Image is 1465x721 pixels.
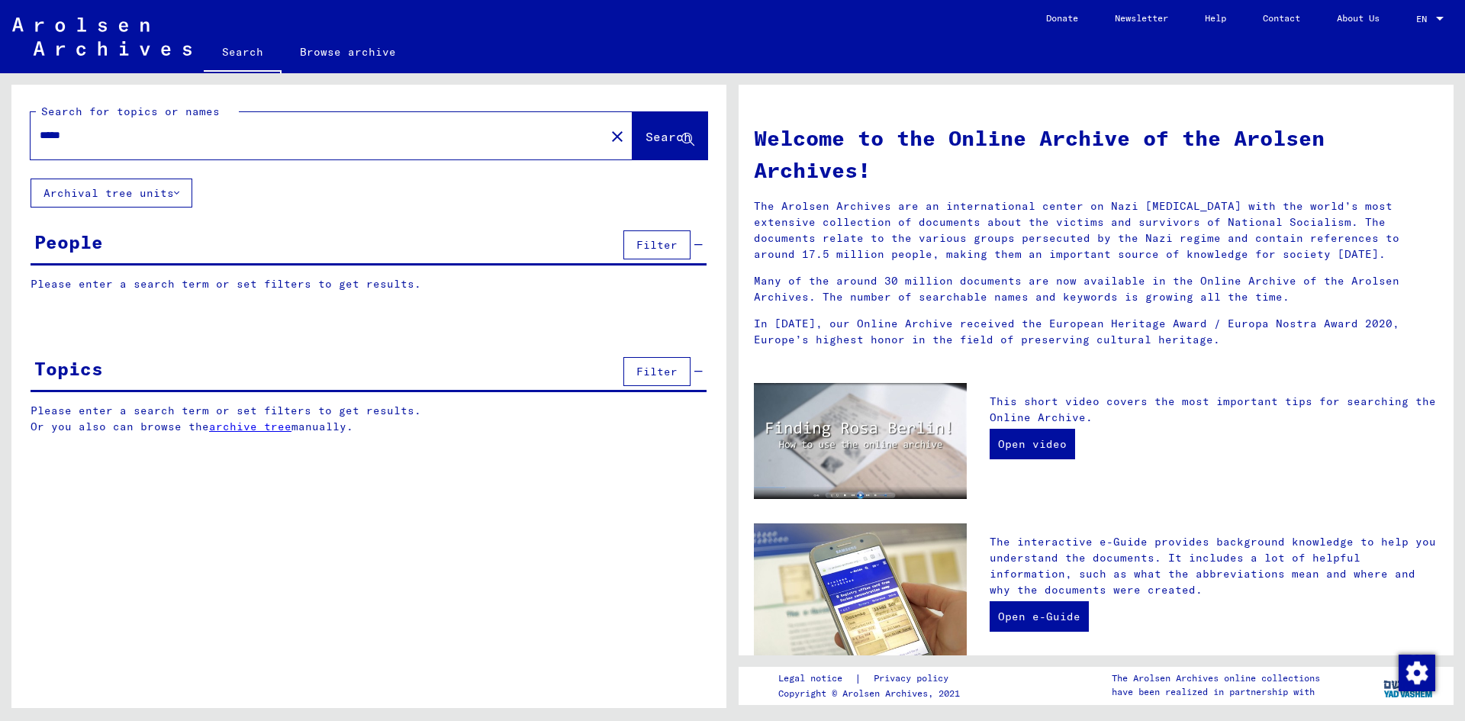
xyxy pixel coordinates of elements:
[1112,685,1320,699] p: have been realized in partnership with
[34,355,103,382] div: Topics
[778,671,967,687] div: |
[990,534,1438,598] p: The interactive e-Guide provides background knowledge to help you understand the documents. It in...
[31,403,707,435] p: Please enter a search term or set filters to get results. Or you also can browse the manually.
[636,238,678,252] span: Filter
[754,273,1438,305] p: Many of the around 30 million documents are now available in the Online Archive of the Arolsen Ar...
[204,34,282,73] a: Search
[778,671,855,687] a: Legal notice
[1398,654,1434,690] div: Change consent
[608,127,626,146] mat-icon: close
[636,365,678,378] span: Filter
[12,18,192,56] img: Arolsen_neg.svg
[41,105,220,118] mat-label: Search for topics or names
[646,129,691,144] span: Search
[1112,671,1320,685] p: The Arolsen Archives online collections
[990,394,1438,426] p: This short video covers the most important tips for searching the Online Archive.
[623,357,691,386] button: Filter
[861,671,967,687] a: Privacy policy
[633,112,707,159] button: Search
[31,276,707,292] p: Please enter a search term or set filters to get results.
[754,198,1438,262] p: The Arolsen Archives are an international center on Nazi [MEDICAL_DATA] with the world’s most ext...
[623,230,691,259] button: Filter
[990,429,1075,459] a: Open video
[34,228,103,256] div: People
[209,420,291,433] a: archive tree
[1416,14,1433,24] span: EN
[754,383,967,499] img: video.jpg
[1380,666,1438,704] img: yv_logo.png
[31,179,192,208] button: Archival tree units
[602,121,633,151] button: Clear
[282,34,414,70] a: Browse archive
[754,316,1438,348] p: In [DATE], our Online Archive received the European Heritage Award / Europa Nostra Award 2020, Eu...
[778,687,967,700] p: Copyright © Arolsen Archives, 2021
[1399,655,1435,691] img: Change consent
[754,122,1438,186] h1: Welcome to the Online Archive of the Arolsen Archives!
[754,523,967,665] img: eguide.jpg
[990,601,1089,632] a: Open e-Guide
